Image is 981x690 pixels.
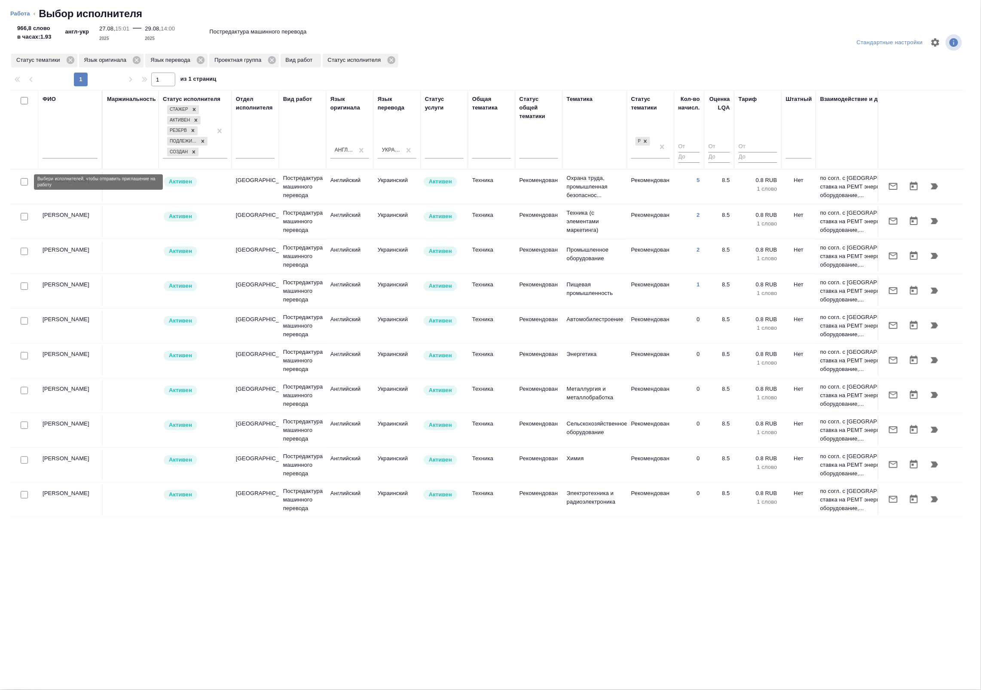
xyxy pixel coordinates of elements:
[704,380,734,410] td: 8.5
[739,419,777,428] p: 0.8 RUB
[163,176,227,188] div: Рядовой исполнитель: назначай с учетом рейтинга
[631,95,670,112] div: Статус тематики
[627,241,674,271] td: Рекомендован
[10,10,30,17] a: Работа
[214,56,264,64] p: Проектная группа
[326,450,373,480] td: Английский
[166,147,199,158] div: Стажер, Активен, Резерв, Подлежит внедрению, Создан
[515,380,562,410] td: Рекомендован
[883,489,904,510] button: Отправить предложение о работе
[567,419,623,437] p: Сельскохозяйственное оборудование
[739,185,777,193] p: 1 слово
[704,415,734,445] td: 8.5
[145,54,208,67] div: Язык перевода
[163,489,227,501] div: Рядовой исполнитель: назначай с учетом рейтинга
[567,246,623,263] p: Промышленное оборудование
[468,346,515,376] td: Техника
[169,247,192,255] p: Активен
[232,485,279,515] td: [GEOGRAPHIC_DATA]
[924,176,945,197] button: Продолжить
[21,456,28,464] input: Выбери исполнителей, чтобы отправить приглашение на работу
[468,207,515,237] td: Техника
[704,311,734,341] td: 8.5
[161,25,175,32] p: 14:00
[169,316,192,325] p: Активен
[924,211,945,231] button: Продолжить
[904,246,924,266] button: Открыть календарь загрузки
[786,95,812,103] div: Штатный
[283,243,322,269] p: Постредактура машинного перевода
[904,350,924,371] button: Открыть календарь загрузки
[99,25,115,32] p: 27.08,
[335,146,355,154] div: Английский
[904,280,924,301] button: Открыть календарь загрузки
[627,450,674,480] td: Рекомендован
[373,276,421,306] td: Украинский
[883,454,904,475] button: Отправить предложение о работе
[166,115,202,126] div: Стажер, Активен, Резерв, Подлежит внедрению, Создан
[84,56,130,64] p: Язык оригинала
[924,454,945,475] button: Продолжить
[16,56,63,64] p: Статус тематики
[39,7,142,21] h2: Выбор исполнителя
[674,485,704,515] td: 0
[704,346,734,376] td: 8.5
[429,456,452,464] p: Активен
[468,415,515,445] td: Техника
[115,25,129,32] p: 15:01
[924,350,945,371] button: Продолжить
[38,485,103,515] td: [PERSON_NAME]
[283,313,322,339] p: Постредактура машинного перевода
[924,489,945,510] button: Продолжить
[283,209,322,234] p: Постредактура машинного перевода
[378,95,416,112] div: Язык перевода
[145,25,161,32] p: 29.08,
[904,489,924,510] button: Открыть календарь загрузки
[38,450,103,480] td: [PERSON_NAME]
[326,241,373,271] td: Английский
[468,241,515,271] td: Техника
[924,385,945,405] button: Продолжить
[169,490,192,499] p: Активен
[820,95,924,103] div: Взаимодействие и доп. информация
[674,346,704,376] td: 0
[163,211,227,222] div: Рядовой исполнитель: назначай с учетом рейтинга
[21,317,28,325] input: Выбери исполнителей, чтобы отправить приглашение на работу
[567,350,623,359] p: Энергетика
[739,142,777,152] input: От
[79,54,144,67] div: Язык оригинала
[820,452,962,478] p: по согл. с [GEOGRAPHIC_DATA] динамическая ставка на РЕМТ энергетика (тест), технологическое обору...
[782,241,816,271] td: Нет
[232,207,279,237] td: [GEOGRAPHIC_DATA]
[697,246,700,253] a: 2
[515,450,562,480] td: Рекомендован
[704,207,734,237] td: 8.5
[326,207,373,237] td: Английский
[429,490,452,499] p: Активен
[17,24,52,33] p: 966,8 слово
[38,380,103,410] td: [PERSON_NAME]
[515,485,562,515] td: Рекомендован
[326,276,373,306] td: Английский
[169,282,192,290] p: Активен
[209,27,306,36] p: Постредактура машинного перевода
[326,311,373,341] td: Английский
[739,95,757,103] div: Тариф
[283,452,322,478] p: Постредактура машинного перевода
[373,311,421,341] td: Украинский
[739,489,777,498] p: 0.8 RUB
[678,152,700,163] input: До
[739,385,777,393] p: 0.8 RUB
[739,246,777,254] p: 0.8 RUB
[678,142,700,152] input: От
[627,207,674,237] td: Рекомендован
[820,243,962,269] p: по согл. с [GEOGRAPHIC_DATA] динамическая ставка на РЕМТ энергетика (тест), технологическое обору...
[166,125,199,136] div: Стажер, Активен, Резерв, Подлежит внедрению, Создан
[636,137,641,146] div: Рекомендован
[520,95,558,121] div: Статус общей тематики
[163,280,227,292] div: Рядовой исполнитель: назначай с учетом рейтинга
[704,172,734,202] td: 8.5
[232,172,279,202] td: [GEOGRAPHIC_DATA]
[326,485,373,515] td: Английский
[429,386,452,395] p: Активен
